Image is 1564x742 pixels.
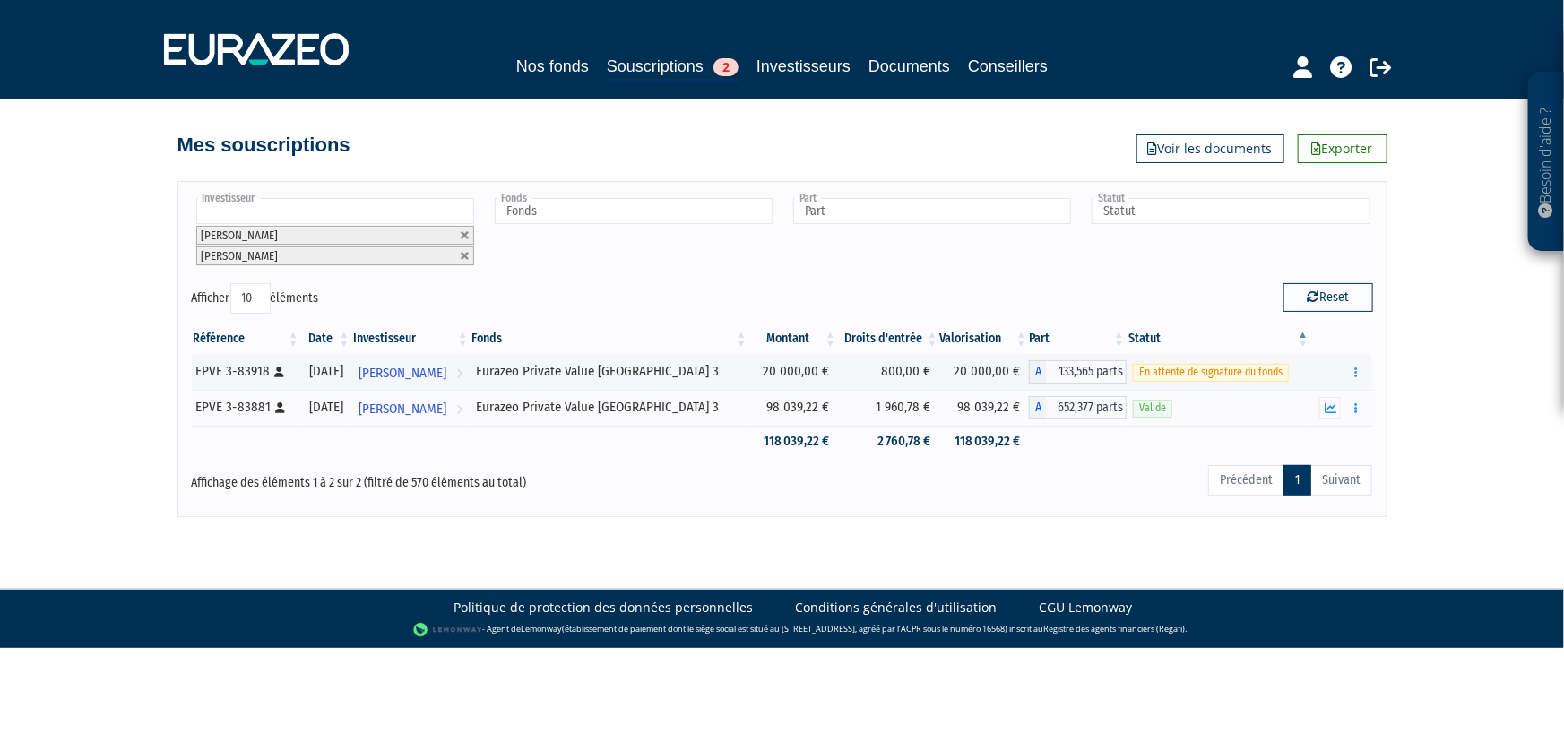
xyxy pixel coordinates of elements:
[1133,400,1172,417] span: Valide
[1029,360,1127,384] div: A - Eurazeo Private Value Europe 3
[1047,360,1127,384] span: 133,565 parts
[1047,396,1127,419] span: 652,377 parts
[307,398,346,417] div: [DATE]
[477,362,743,381] div: Eurazeo Private Value [GEOGRAPHIC_DATA] 3
[713,58,739,76] span: 2
[457,393,463,426] i: Voir l'investisseur
[192,463,669,492] div: Affichage des éléments 1 à 2 sur 2 (filtré de 570 éléments au total)
[940,390,1029,426] td: 98 039,22 €
[1029,396,1127,419] div: A - Eurazeo Private Value Europe 3
[1536,82,1557,243] p: Besoin d'aide ?
[177,134,350,156] h4: Mes souscriptions
[749,354,838,390] td: 20 000,00 €
[1298,134,1387,163] a: Exporter
[192,283,319,314] label: Afficher éléments
[1133,364,1289,381] span: En attente de signature du fonds
[359,357,447,390] span: [PERSON_NAME]
[196,362,295,381] div: EPVE 3-83918
[940,354,1029,390] td: 20 000,00 €
[477,398,743,417] div: Eurazeo Private Value [GEOGRAPHIC_DATA] 3
[968,54,1048,79] a: Conseillers
[838,324,940,354] th: Droits d'entrée: activer pour trier la colonne par ordre croissant
[1127,324,1310,354] th: Statut : activer pour trier la colonne par ordre d&eacute;croissant
[1043,623,1185,634] a: Registre des agents financiers (Regafi)
[196,398,295,417] div: EPVE 3-83881
[352,324,471,354] th: Investisseur: activer pour trier la colonne par ordre croissant
[838,426,940,457] td: 2 760,78 €
[275,367,285,377] i: [Français] Personne physique
[940,426,1029,457] td: 118 039,22 €
[796,599,998,617] a: Conditions générales d'utilisation
[868,54,950,79] a: Documents
[838,390,940,426] td: 1 960,78 €
[749,426,838,457] td: 118 039,22 €
[749,324,838,354] th: Montant: activer pour trier la colonne par ordre croissant
[202,229,279,242] span: [PERSON_NAME]
[1029,360,1047,384] span: A
[352,390,471,426] a: [PERSON_NAME]
[756,54,851,79] a: Investisseurs
[202,249,279,263] span: [PERSON_NAME]
[359,393,447,426] span: [PERSON_NAME]
[607,54,739,82] a: Souscriptions2
[276,402,286,413] i: [Français] Personne physique
[230,283,271,314] select: Afficheréléments
[1283,283,1373,312] button: Reset
[454,599,754,617] a: Politique de protection des données personnelles
[192,324,301,354] th: Référence : activer pour trier la colonne par ordre croissant
[521,623,562,634] a: Lemonway
[1040,599,1133,617] a: CGU Lemonway
[164,33,349,65] img: 1732889491-logotype_eurazeo_blanc_rvb.png
[1283,465,1311,496] a: 1
[307,362,346,381] div: [DATE]
[838,354,940,390] td: 800,00 €
[457,357,463,390] i: Voir l'investisseur
[516,54,589,79] a: Nos fonds
[301,324,352,354] th: Date: activer pour trier la colonne par ordre croissant
[749,390,838,426] td: 98 039,22 €
[1136,134,1284,163] a: Voir les documents
[940,324,1029,354] th: Valorisation: activer pour trier la colonne par ordre croissant
[352,354,471,390] a: [PERSON_NAME]
[1029,396,1047,419] span: A
[471,324,749,354] th: Fonds: activer pour trier la colonne par ordre croissant
[1029,324,1127,354] th: Part: activer pour trier la colonne par ordre croissant
[413,621,482,639] img: logo-lemonway.png
[18,621,1546,639] div: - Agent de (établissement de paiement dont le siège social est situé au [STREET_ADDRESS], agréé p...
